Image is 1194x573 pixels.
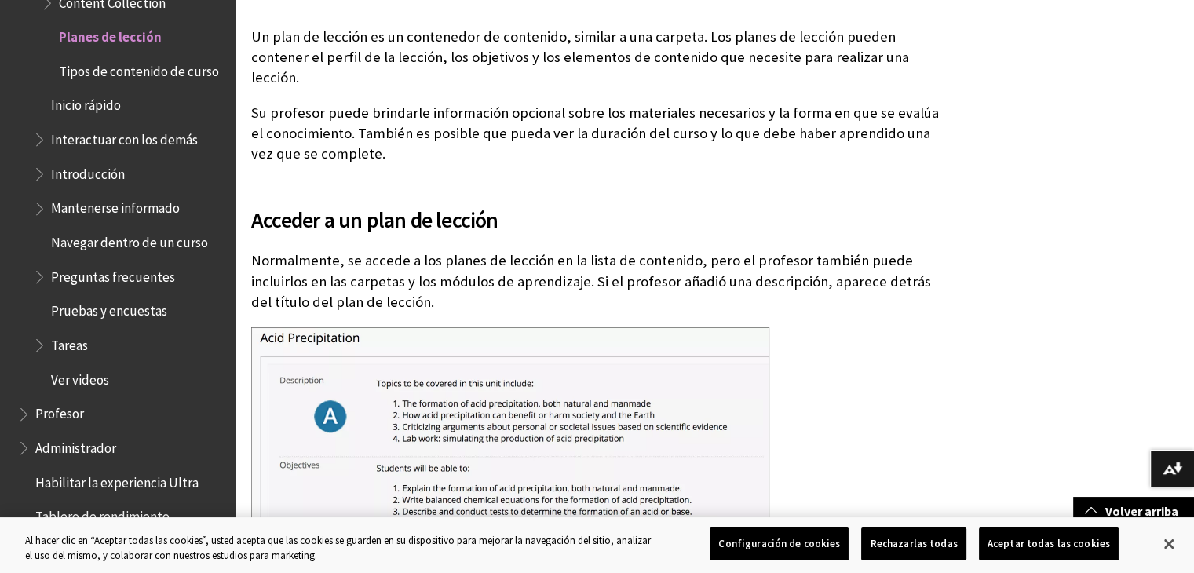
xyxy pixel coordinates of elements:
[861,527,966,560] button: Rechazarlas todas
[35,469,199,491] span: Habilitar la experiencia Ultra
[1152,527,1186,561] button: Cerrar
[51,195,180,217] span: Mantenerse informado
[35,435,116,456] span: Administrador
[59,58,219,79] span: Tipos de contenido de curso
[51,126,198,148] span: Interactuar con los demás
[51,367,109,388] span: Ver videos
[35,504,170,525] span: Tablero de rendimiento
[51,264,175,285] span: Preguntas frecuentes
[51,332,88,353] span: Tareas
[979,527,1119,560] button: Aceptar todas las cookies
[251,184,946,236] h2: Acceder a un plan de lección
[51,229,208,250] span: Navegar dentro de un curso
[59,24,162,45] span: Planes de lección
[51,298,167,319] span: Pruebas y encuestas
[1073,497,1194,526] a: Volver arriba
[35,401,84,422] span: Profesor
[25,533,657,564] div: Al hacer clic en “Aceptar todas las cookies”, usted acepta que las cookies se guarden en su dispo...
[251,103,946,165] p: Su profesor puede brindarle información opcional sobre los materiales necesarios y la forma en qu...
[251,27,946,89] p: Un plan de lección es un contenedor de contenido, similar a una carpeta. Los planes de lección pu...
[51,161,125,182] span: Introducción
[710,527,849,560] button: Configuración de cookies
[51,93,121,114] span: Inicio rápido
[251,250,946,312] p: Normalmente, se accede a los planes de lección en la lista de contenido, pero el profesor también...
